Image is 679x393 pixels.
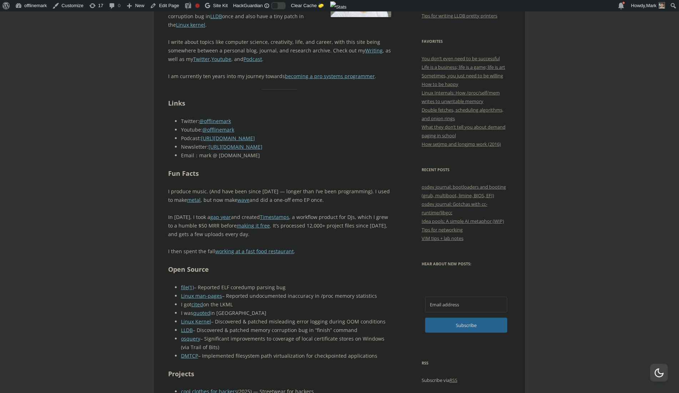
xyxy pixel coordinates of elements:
[181,318,211,325] a: Linux Kernel
[181,352,391,360] li: – Implemented filesystem path virtualization for checkpointed applications
[425,318,507,333] button: Subscribe
[422,165,511,174] h3: Recent Posts
[237,222,270,229] a: making it free
[193,327,357,333] span: – Discovered & patched memory corruption bug in “finish” command
[176,21,205,28] a: Linux kernel
[181,309,391,317] li: I was in [GEOGRAPHIC_DATA]
[181,327,193,333] a: LLDB
[425,297,507,312] input: Email address
[318,3,324,8] span: 🧽
[243,56,262,62] a: Podcast
[202,126,234,133] a: @offlinemark
[199,118,231,124] a: @offlinemark
[422,201,487,216] a: osdev journal: Gotchas with cc-runtime/libgcc
[181,317,391,326] li: – Discovered & patched misleading error logging during OOM conditions
[181,292,391,300] li: – Reported undocumented inaccuracy in /proc memory statistics
[422,184,506,199] a: osdev journal: bootloaders and booting (grub, multiboot, limine, BIOS, EFI)
[181,335,391,352] li: – Significant improvements to coverage of local certificate stores on Windows (via Trail of Bits)
[181,143,391,151] li: Newsletter:
[181,126,391,134] li: Youtube:
[168,264,391,275] h2: Open Source
[181,134,391,143] li: Podcast:
[330,1,347,13] img: Views over 48 hours. Click for more Jetpack Stats.
[210,13,222,20] a: LLDB
[260,214,289,220] a: Timestamps
[422,359,511,367] h3: RSS
[365,47,383,54] a: Writing
[422,37,511,46] h3: Favorites
[449,377,457,383] a: RSS
[422,12,497,19] a: Tips for writing LLDB pretty printers
[187,196,201,203] a: metal
[210,214,231,220] a: gap year
[422,64,505,70] a: Life is a business; life is a game; life is art
[193,56,210,62] a: Twitter
[215,248,294,255] a: working at a fast food restaurant
[193,310,210,316] a: quoted
[422,72,503,79] a: Sometimes, you just need to be willing
[181,283,391,292] li: – Reported ELF coredump parsing bug
[237,196,250,203] a: wave
[181,352,198,359] a: DMTCP
[168,168,391,179] h2: Fun Facts
[422,55,500,62] a: You don’t even need to be successful
[168,187,391,204] p: I produce music. (And have been since [DATE] — longer than I’ve been programming). I used to make...
[181,335,200,342] a: osquery
[181,292,222,299] a: Linux man-pages
[181,284,194,291] a: file(1)
[168,72,391,81] p: I am currently ten years into my journey towards .
[422,90,500,104] a: Linux Internals: How /proc/self/mem writes to unwritable memory
[422,260,511,268] h3: Hear about new posts:
[168,98,391,108] h2: Links
[181,151,391,160] li: Email：mark @ [DOMAIN_NAME]
[181,117,391,126] li: Twitter:
[646,3,657,8] span: Mark
[181,300,391,309] li: I got on the LKML
[191,301,203,308] a: cited
[422,376,511,384] p: Subscribe via
[168,38,391,63] p: I write about topics like computer science, creativity, life, and career, with this site being so...
[285,73,375,80] a: becoming a pro systems programmer
[422,235,463,241] a: VIM tips + lab notes
[195,4,200,8] div: Focus keyphrase not set
[422,81,458,87] a: How to be happy
[422,226,463,233] a: Tips for networking
[168,247,391,256] p: I then spent the fall .
[211,56,231,62] a: Youtube
[422,141,501,147] a: How setjmp and longjmp work (2016)
[208,143,262,150] a: [URL][DOMAIN_NAME]
[422,107,503,122] a: Double fetches, scheduling algorithms, and onion rings
[422,124,506,139] a: What they don’t tell you about demand paging in school
[422,218,504,224] a: Idea pools: A simple AI metaphor (WIP)
[168,369,391,379] h2: Projects
[291,3,317,8] span: Clear Cache
[201,135,255,142] a: [URL][DOMAIN_NAME]
[213,3,228,8] span: Site Kit
[168,213,391,239] p: In [DATE], I took a and created , a workflow product for DJs, which I grew to a humble $50 MRR be...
